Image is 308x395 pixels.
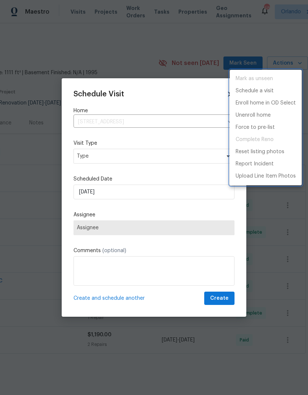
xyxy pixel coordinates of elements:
p: Unenroll home [236,111,271,119]
p: Enroll home in OD Select [236,99,296,107]
p: Force to pre-list [236,124,275,131]
span: Project is already completed [230,134,302,146]
p: Schedule a visit [236,87,274,95]
p: Upload Line Item Photos [236,172,296,180]
p: Reset listing photos [236,148,284,156]
p: Report Incident [236,160,274,168]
